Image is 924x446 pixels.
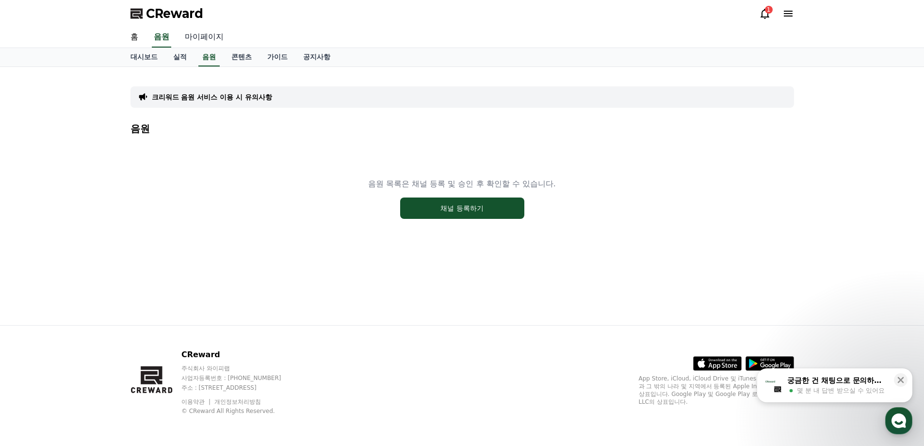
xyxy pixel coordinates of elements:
p: App Store, iCloud, iCloud Drive 및 iTunes Store는 미국과 그 밖의 나라 및 지역에서 등록된 Apple Inc.의 서비스 상표입니다. Goo... [639,375,794,406]
p: CReward [181,349,300,361]
p: 사업자등록번호 : [PHONE_NUMBER] [181,374,300,382]
a: 설정 [125,308,186,332]
a: 가이드 [259,48,295,66]
p: 주식회사 와이피랩 [181,364,300,372]
a: 콘텐츠 [224,48,259,66]
a: 대시보드 [123,48,165,66]
a: 홈 [123,27,146,48]
span: 홈 [31,322,36,330]
p: 음원 목록은 채널 등록 및 승인 후 확인할 수 있습니다. [368,178,556,190]
a: 대화 [64,308,125,332]
a: CReward [130,6,203,21]
a: 홈 [3,308,64,332]
a: 크리워드 음원 서비스 이용 시 유의사항 [152,92,272,102]
span: 대화 [89,323,100,330]
a: 마이페이지 [177,27,231,48]
a: 실적 [165,48,195,66]
span: CReward [146,6,203,21]
h4: 음원 [130,123,794,134]
a: 공지사항 [295,48,338,66]
p: 주소 : [STREET_ADDRESS] [181,384,300,392]
a: 개인정보처리방침 [214,398,261,405]
a: 이용약관 [181,398,212,405]
div: 1 [765,6,773,14]
a: 1 [759,8,771,19]
button: 채널 등록하기 [400,198,524,219]
a: 음원 [152,27,171,48]
a: 음원 [198,48,220,66]
p: © CReward All Rights Reserved. [181,407,300,415]
span: 설정 [150,322,162,330]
